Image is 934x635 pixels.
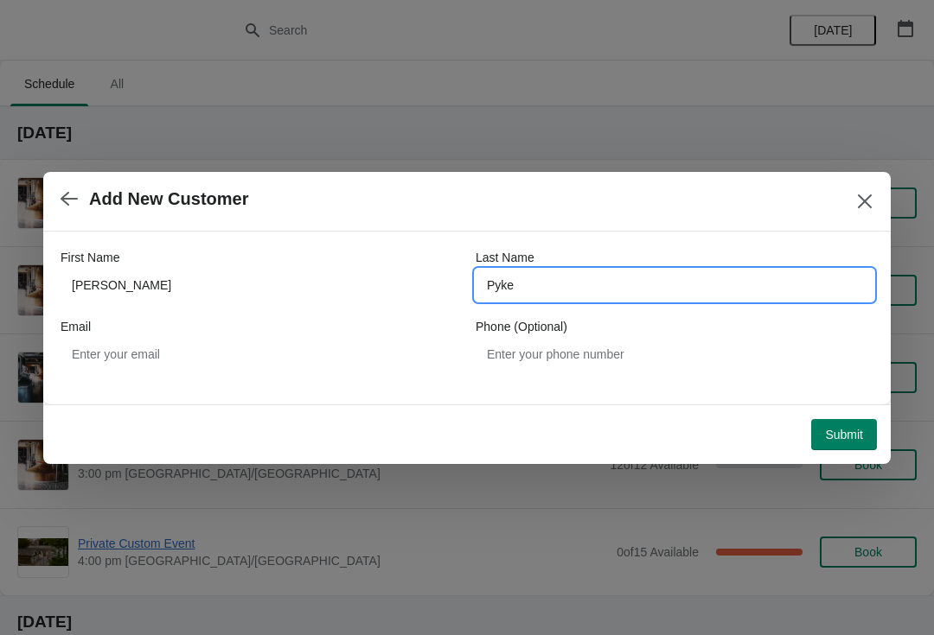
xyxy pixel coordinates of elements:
input: John [61,270,458,301]
input: Enter your email [61,339,458,370]
input: Enter your phone number [476,339,873,370]
button: Submit [811,419,877,450]
button: Close [849,186,880,217]
label: First Name [61,249,119,266]
label: Phone (Optional) [476,318,567,335]
label: Last Name [476,249,534,266]
h2: Add New Customer [89,189,248,209]
span: Submit [825,428,863,441]
label: Email [61,318,91,335]
input: Smith [476,270,873,301]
